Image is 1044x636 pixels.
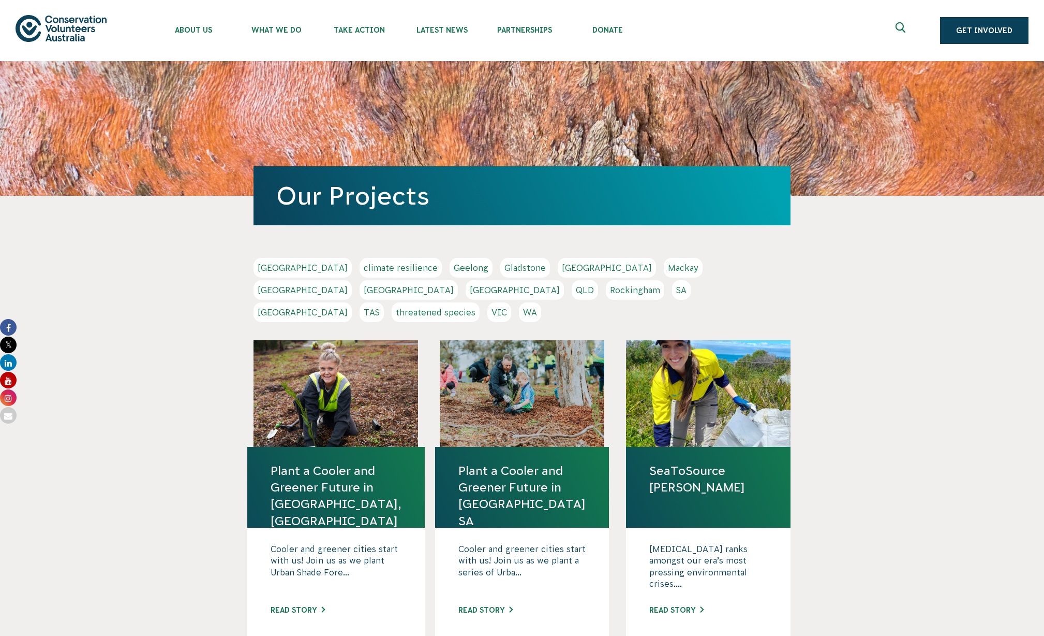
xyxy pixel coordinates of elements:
p: [MEDICAL_DATA] ranks amongst our era’s most pressing environmental crises.... [649,543,767,595]
a: SeaToSource [PERSON_NAME] [649,462,767,496]
img: logo.svg [16,15,107,41]
a: Rockingham [606,280,664,300]
span: About Us [152,26,235,34]
a: WA [519,302,541,322]
a: Plant a Cooler and Greener Future in [GEOGRAPHIC_DATA], [GEOGRAPHIC_DATA] [271,462,401,529]
a: [GEOGRAPHIC_DATA] [253,302,352,322]
a: Get Involved [940,17,1028,44]
a: threatened species [392,302,480,322]
a: Read story [649,606,704,614]
a: Our Projects [276,182,429,210]
a: climate resilience [360,258,442,278]
a: Gladstone [500,258,550,278]
a: SA [672,280,691,300]
a: TAS [360,302,384,322]
a: [GEOGRAPHIC_DATA] [253,280,352,300]
p: Cooler and greener cities start with us! Join us as we plant Urban Shade Fore... [271,543,401,595]
button: Expand search box Close search box [889,18,914,43]
span: Donate [566,26,649,34]
span: Expand search box [896,22,908,39]
a: Mackay [664,258,703,278]
a: [GEOGRAPHIC_DATA] [253,258,352,278]
a: Plant a Cooler and Greener Future in [GEOGRAPHIC_DATA] SA [458,462,586,529]
a: VIC [487,302,511,322]
p: Cooler and greener cities start with us! Join us as we plant a series of Urba... [458,543,586,595]
span: Latest News [400,26,483,34]
a: QLD [572,280,598,300]
span: What We Do [235,26,318,34]
a: Read story [458,606,513,614]
span: Partnerships [483,26,566,34]
a: Read story [271,606,325,614]
a: [GEOGRAPHIC_DATA] [558,258,656,278]
a: [GEOGRAPHIC_DATA] [466,280,564,300]
a: Geelong [450,258,493,278]
span: Take Action [318,26,400,34]
a: [GEOGRAPHIC_DATA] [360,280,458,300]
